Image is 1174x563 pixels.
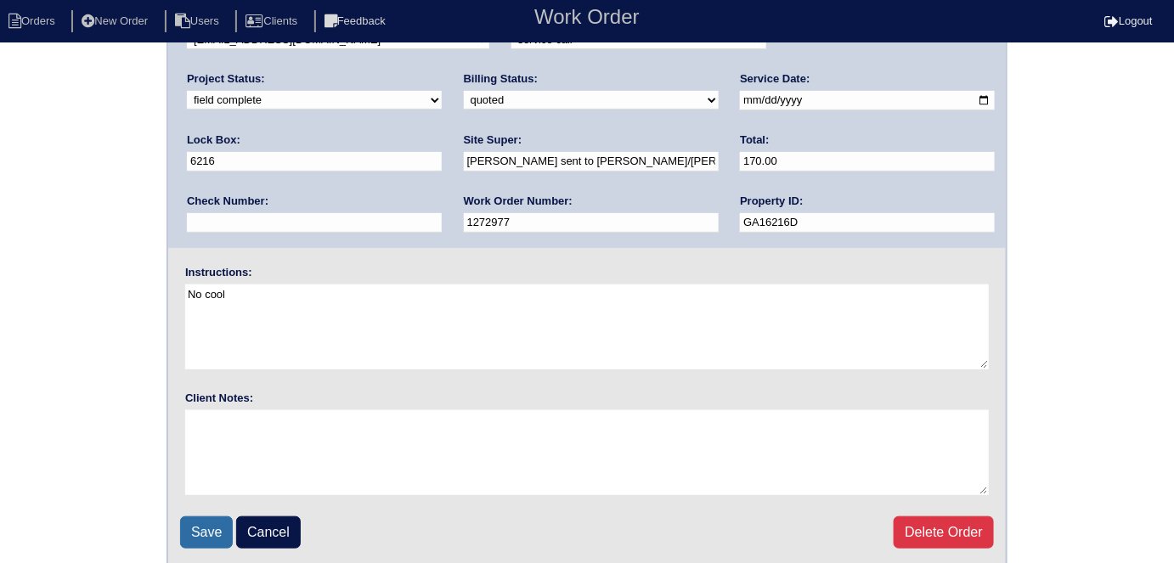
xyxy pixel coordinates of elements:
[740,132,769,148] label: Total:
[165,14,233,27] a: Users
[185,391,253,406] label: Client Notes:
[165,10,233,33] li: Users
[187,132,240,148] label: Lock Box:
[180,516,233,549] input: Save
[235,10,311,33] li: Clients
[185,265,252,280] label: Instructions:
[187,71,265,87] label: Project Status:
[464,194,573,209] label: Work Order Number:
[464,71,538,87] label: Billing Status:
[894,516,994,549] a: Delete Order
[740,194,803,209] label: Property ID:
[740,71,810,87] label: Service Date:
[235,14,311,27] a: Clients
[314,10,399,33] li: Feedback
[71,14,161,27] a: New Order
[185,284,989,369] textarea: No cool
[236,516,301,549] a: Cancel
[187,194,268,209] label: Check Number:
[1104,14,1153,27] a: Logout
[71,10,161,33] li: New Order
[464,132,522,148] label: Site Super:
